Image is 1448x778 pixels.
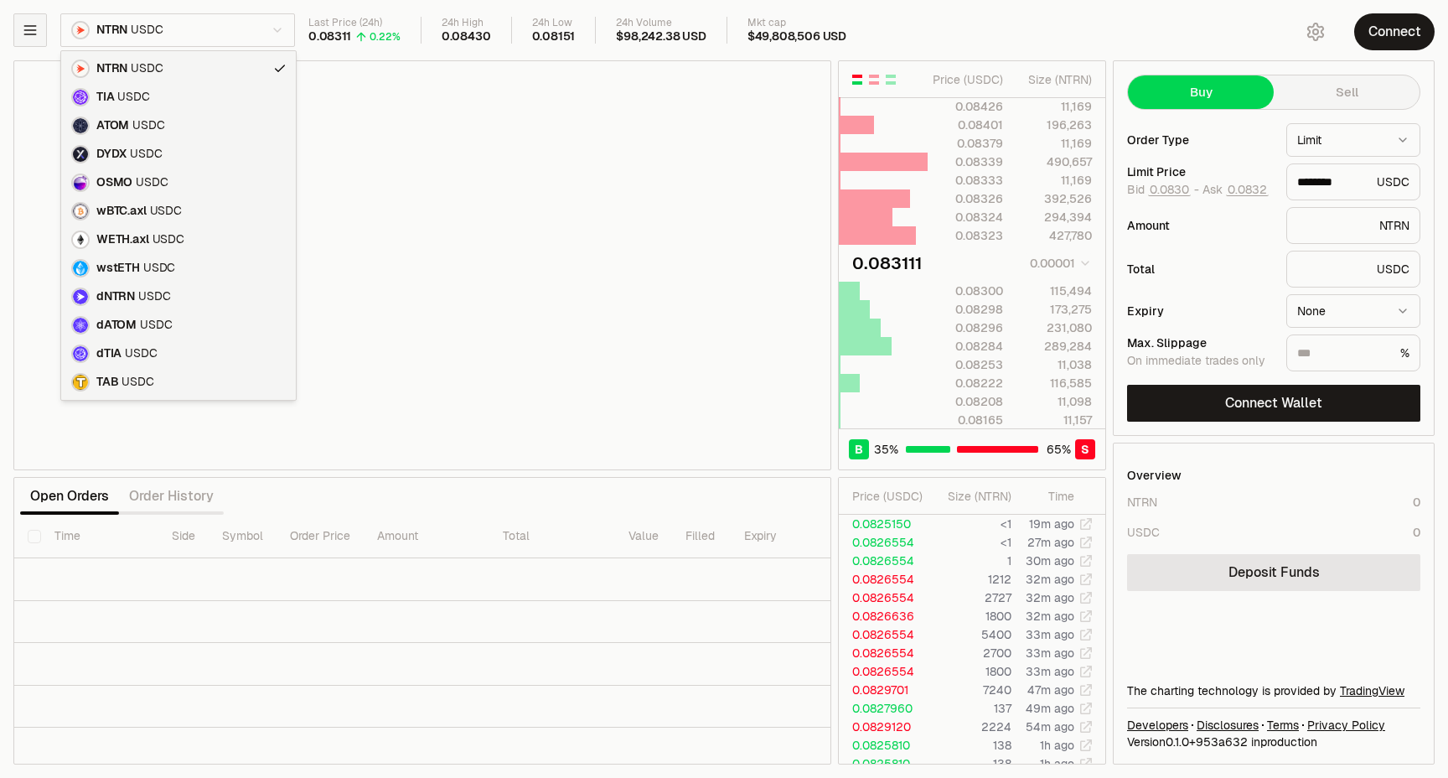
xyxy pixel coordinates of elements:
span: USDC [130,147,162,162]
span: dNTRN [96,289,135,304]
span: USDC [138,289,170,304]
span: USDC [136,175,168,190]
img: wstETH Logo [73,261,88,276]
span: USDC [150,204,182,219]
img: TAB Logo [73,375,88,390]
span: wBTC.axl [96,204,147,219]
img: dNTRN Logo [73,289,88,304]
span: USDC [132,118,164,133]
img: TIA Logo [73,90,88,105]
span: USDC [143,261,175,276]
img: ATOM Logo [73,118,88,133]
img: dATOM Logo [73,318,88,333]
span: USDC [140,318,172,333]
span: wstETH [96,261,140,276]
span: USDC [131,61,163,76]
span: dATOM [96,318,137,333]
span: dTIA [96,346,122,361]
span: USDC [117,90,149,105]
img: DYDX Logo [73,147,88,162]
img: wBTC.axl Logo [73,204,88,219]
img: OSMO Logo [73,175,88,190]
span: USDC [122,375,153,390]
span: TIA [96,90,114,105]
span: TAB [96,375,118,390]
img: WETH.axl Logo [73,232,88,247]
span: DYDX [96,147,127,162]
span: ATOM [96,118,129,133]
img: dTIA Logo [73,346,88,361]
span: OSMO [96,175,132,190]
span: USDC [153,232,184,247]
span: NTRN [96,61,127,76]
span: USDC [125,346,157,361]
img: NTRN Logo [73,61,88,76]
span: WETH.axl [96,232,149,247]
